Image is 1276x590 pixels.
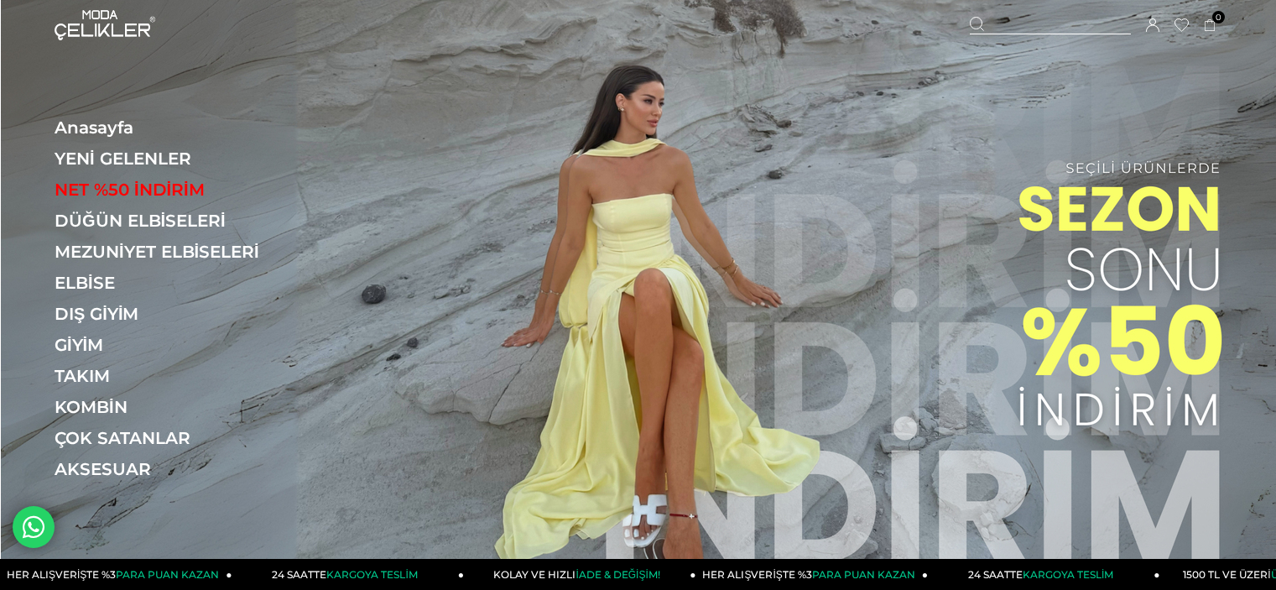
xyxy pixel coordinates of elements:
[55,149,285,169] a: YENİ GELENLER
[55,180,285,200] a: NET %50 İNDİRİM
[576,568,659,581] span: İADE & DEĞİŞİM!
[55,117,285,138] a: Anasayfa
[55,10,155,40] img: logo
[1212,11,1225,23] span: 0
[55,366,285,386] a: TAKIM
[696,559,929,590] a: HER ALIŞVERİŞTE %3PARA PUAN KAZAN
[326,568,417,581] span: KARGOYA TESLİM
[55,428,285,448] a: ÇOK SATANLAR
[464,559,696,590] a: KOLAY VE HIZLIİADE & DEĞİŞİM!
[232,559,465,590] a: 24 SAATTEKARGOYA TESLİM
[55,397,285,417] a: KOMBİN
[55,335,285,355] a: GİYİM
[116,568,219,581] span: PARA PUAN KAZAN
[812,568,915,581] span: PARA PUAN KAZAN
[55,242,285,262] a: MEZUNİYET ELBİSELERİ
[55,211,285,231] a: DÜĞÜN ELBİSELERİ
[1023,568,1113,581] span: KARGOYA TESLİM
[55,304,285,324] a: DIŞ GİYİM
[55,459,285,479] a: AKSESUAR
[55,273,285,293] a: ELBİSE
[928,559,1160,590] a: 24 SAATTEKARGOYA TESLİM
[1204,19,1216,32] a: 0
